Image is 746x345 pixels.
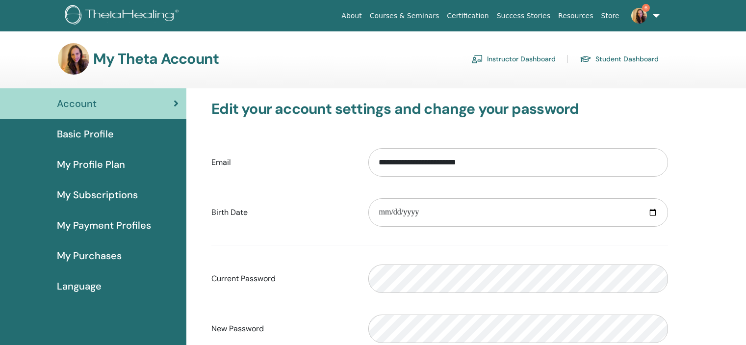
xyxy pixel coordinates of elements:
img: default.jpg [58,43,89,75]
a: Resources [554,7,597,25]
a: Instructor Dashboard [471,51,556,67]
span: My Purchases [57,248,122,263]
img: logo.png [65,5,182,27]
label: New Password [204,319,361,338]
img: default.jpg [631,8,647,24]
img: chalkboard-teacher.svg [471,54,483,63]
a: Student Dashboard [580,51,659,67]
span: My Payment Profiles [57,218,151,233]
a: Success Stories [493,7,554,25]
label: Email [204,153,361,172]
span: My Subscriptions [57,187,138,202]
img: graduation-cap.svg [580,55,592,63]
label: Current Password [204,269,361,288]
h3: Edit your account settings and change your password [211,100,668,118]
h3: My Theta Account [93,50,219,68]
a: Courses & Seminars [366,7,443,25]
span: 6 [642,4,650,12]
label: Birth Date [204,203,361,222]
span: My Profile Plan [57,157,125,172]
span: Account [57,96,97,111]
a: Certification [443,7,492,25]
a: Store [597,7,623,25]
a: About [337,7,365,25]
span: Basic Profile [57,127,114,141]
span: Language [57,279,102,293]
